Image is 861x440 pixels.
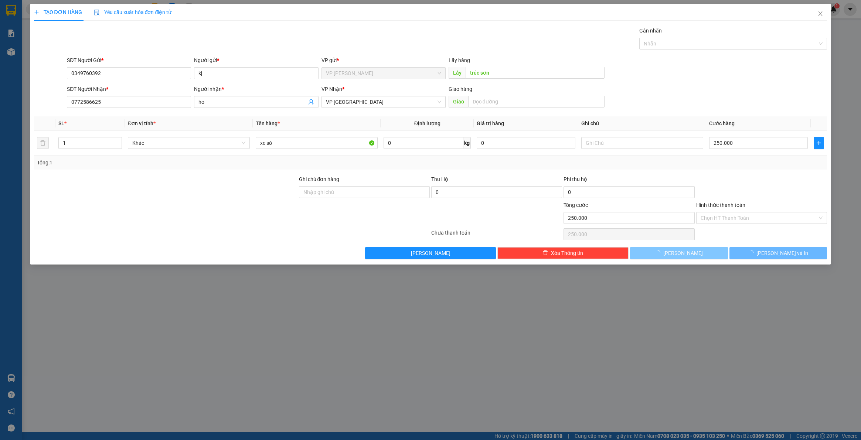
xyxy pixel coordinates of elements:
img: icon [94,10,100,16]
span: kg [463,137,471,149]
span: loading [655,250,663,255]
span: Giao [449,96,468,108]
span: Yêu cầu xuất hóa đơn điện tử [94,9,172,15]
span: user-add [308,99,314,105]
span: [PERSON_NAME] [411,249,450,257]
span: close [817,11,823,17]
span: Xóa Thông tin [551,249,583,257]
label: Hình thức thanh toán [696,202,745,208]
span: VP Sài Gòn [326,96,441,108]
span: Cước hàng [709,120,735,126]
span: Lấy hàng [449,57,470,63]
input: Dọc đường [468,96,605,108]
div: SĐT Người Nhận [67,85,191,93]
div: Phí thu hộ [564,175,694,186]
span: TẠO ĐƠN HÀNG [34,9,82,15]
span: Định lượng [414,120,440,126]
span: VP Nam Dong [326,68,441,79]
label: Gán nhãn [639,28,662,34]
span: delete [543,250,548,256]
span: Lấy [449,67,466,79]
span: SL [58,120,64,126]
span: Đơn vị tính [128,120,156,126]
th: Ghi chú [578,116,706,131]
div: VP gửi [321,56,446,64]
div: Tổng: 1 [37,158,332,167]
button: [PERSON_NAME] [630,247,728,259]
span: VP Nhận [321,86,342,92]
div: Người nhận [194,85,318,93]
input: 0 [477,137,575,149]
input: VD: Bàn, Ghế [256,137,378,149]
span: Khác [132,137,245,149]
span: Thu Hộ [431,176,448,182]
button: Close [810,4,831,24]
button: delete [37,137,49,149]
span: loading [748,250,756,255]
span: Giao hàng [449,86,472,92]
span: [PERSON_NAME] [663,249,703,257]
span: [PERSON_NAME] và In [756,249,808,257]
button: [PERSON_NAME] và In [729,247,827,259]
label: Ghi chú đơn hàng [299,176,340,182]
input: Dọc đường [466,67,605,79]
button: [PERSON_NAME] [365,247,496,259]
span: Tên hàng [256,120,280,126]
div: Chưa thanh toán [430,229,563,242]
span: plus [34,10,39,15]
input: Ghi Chú [581,137,703,149]
div: Người gửi [194,56,318,64]
button: plus [814,137,824,149]
div: SĐT Người Gửi [67,56,191,64]
span: plus [814,140,824,146]
span: Giá trị hàng [477,120,504,126]
button: deleteXóa Thông tin [497,247,628,259]
input: Ghi chú đơn hàng [299,186,430,198]
span: Tổng cước [564,202,588,208]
